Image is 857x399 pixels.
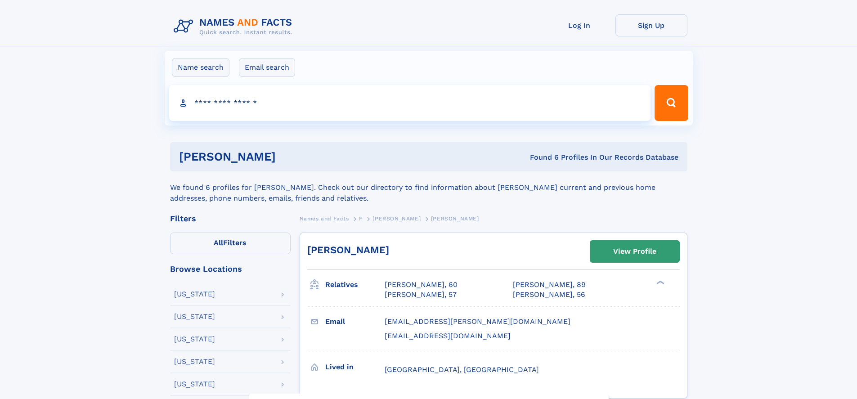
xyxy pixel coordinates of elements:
button: Search Button [655,85,688,121]
div: Found 6 Profiles In Our Records Database [403,152,678,162]
img: Logo Names and Facts [170,14,300,39]
span: [PERSON_NAME] [431,215,479,222]
a: View Profile [590,241,679,262]
div: [US_STATE] [174,291,215,298]
h3: Email [325,314,385,329]
div: [US_STATE] [174,358,215,365]
h3: Lived in [325,359,385,375]
label: Email search [239,58,295,77]
a: Log In [543,14,615,36]
h1: [PERSON_NAME] [179,151,403,162]
a: F [359,213,363,224]
div: [US_STATE] [174,381,215,388]
a: Names and Facts [300,213,349,224]
div: [US_STATE] [174,313,215,320]
a: [PERSON_NAME], 60 [385,280,458,290]
a: [PERSON_NAME], 56 [513,290,585,300]
label: Name search [172,58,229,77]
a: [PERSON_NAME], 57 [385,290,457,300]
span: [GEOGRAPHIC_DATA], [GEOGRAPHIC_DATA] [385,365,539,374]
a: [PERSON_NAME] [307,244,389,256]
input: search input [169,85,651,121]
span: F [359,215,363,222]
div: View Profile [613,241,656,262]
div: Filters [170,215,291,223]
div: [US_STATE] [174,336,215,343]
span: [PERSON_NAME] [372,215,421,222]
a: [PERSON_NAME] [372,213,421,224]
a: Sign Up [615,14,687,36]
div: Browse Locations [170,265,291,273]
h3: Relatives [325,277,385,292]
div: We found 6 profiles for [PERSON_NAME]. Check out our directory to find information about [PERSON_... [170,171,687,204]
a: [PERSON_NAME], 89 [513,280,586,290]
div: ❯ [654,280,665,286]
span: [EMAIL_ADDRESS][DOMAIN_NAME] [385,332,511,340]
span: [EMAIL_ADDRESS][PERSON_NAME][DOMAIN_NAME] [385,317,570,326]
label: Filters [170,233,291,254]
span: All [214,238,223,247]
